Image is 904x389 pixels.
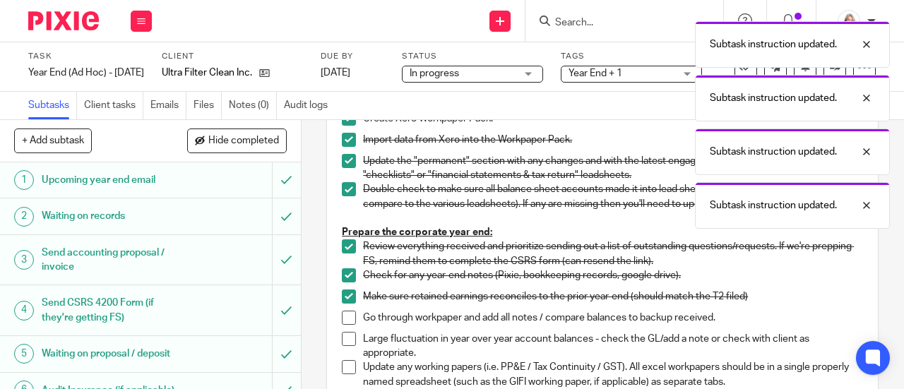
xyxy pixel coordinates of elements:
p: Update the "permanent" section with any changes and with the latest engagement letter. We don't u... [363,154,863,183]
p: Review everything received and prioritize sending out a list of outstanding questions/requests. I... [363,239,863,268]
a: Files [194,92,222,119]
img: Pixie [28,11,99,30]
div: 1 [14,170,34,190]
a: Audit logs [284,92,335,119]
p: Ultra Filter Clean Inc. [162,66,252,80]
div: Year End (Ad Hoc) - August 2025 [28,66,144,80]
span: Hide completed [208,136,279,147]
button: + Add subtask [14,128,92,152]
div: 5 [14,344,34,364]
img: Screenshot%202023-11-02%20134555.png [838,10,860,32]
p: Subtask instruction updated. [710,37,837,52]
p: Import data from Xero into the Workpaper Pack. [363,133,863,147]
h1: Upcoming year end email [42,169,186,191]
a: Client tasks [84,92,143,119]
p: Update any working papers (i.e. PP&E / Tax Continuity / GST). All excel workpapers should be in a... [363,360,863,389]
span: In progress [410,68,459,78]
span: [DATE] [321,68,350,78]
label: Task [28,51,144,62]
p: Subtask instruction updated. [710,145,837,159]
a: Subtasks [28,92,77,119]
button: Hide completed [187,128,287,152]
p: Double check to make sure all balance sheet accounts made it into lead sheets (run a balance shee... [363,182,863,211]
h1: Waiting on records [42,205,186,227]
u: Prepare the corporate year end: [342,227,492,237]
p: Make sure retained earnings reconciles to the prior year-end (should match the T2 filed) [363,289,863,304]
p: Large fluctuation in year over year account balances - check the GL/add a note or check with clie... [363,332,863,361]
a: Notes (0) [229,92,277,119]
p: Go through workpaper and add all notes / compare balances to backup received. [363,311,863,325]
label: Status [402,51,543,62]
div: Year End (Ad Hoc) - [DATE] [28,66,144,80]
div: 2 [14,207,34,227]
p: Check for any year-end notes (Pixie, bookkeeping records, google drive). [363,268,863,282]
label: Client [162,51,303,62]
div: 4 [14,301,34,321]
h1: Send CSRS 4200 Form (if they're getting FS) [42,292,186,328]
p: Subtask instruction updated. [710,198,837,213]
p: Subtask instruction updated. [710,91,837,105]
h1: Send accounting proposal / invoice [42,242,186,278]
h1: Waiting on proposal / deposit [42,343,186,364]
label: Due by [321,51,384,62]
a: Emails [150,92,186,119]
div: 3 [14,250,34,270]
